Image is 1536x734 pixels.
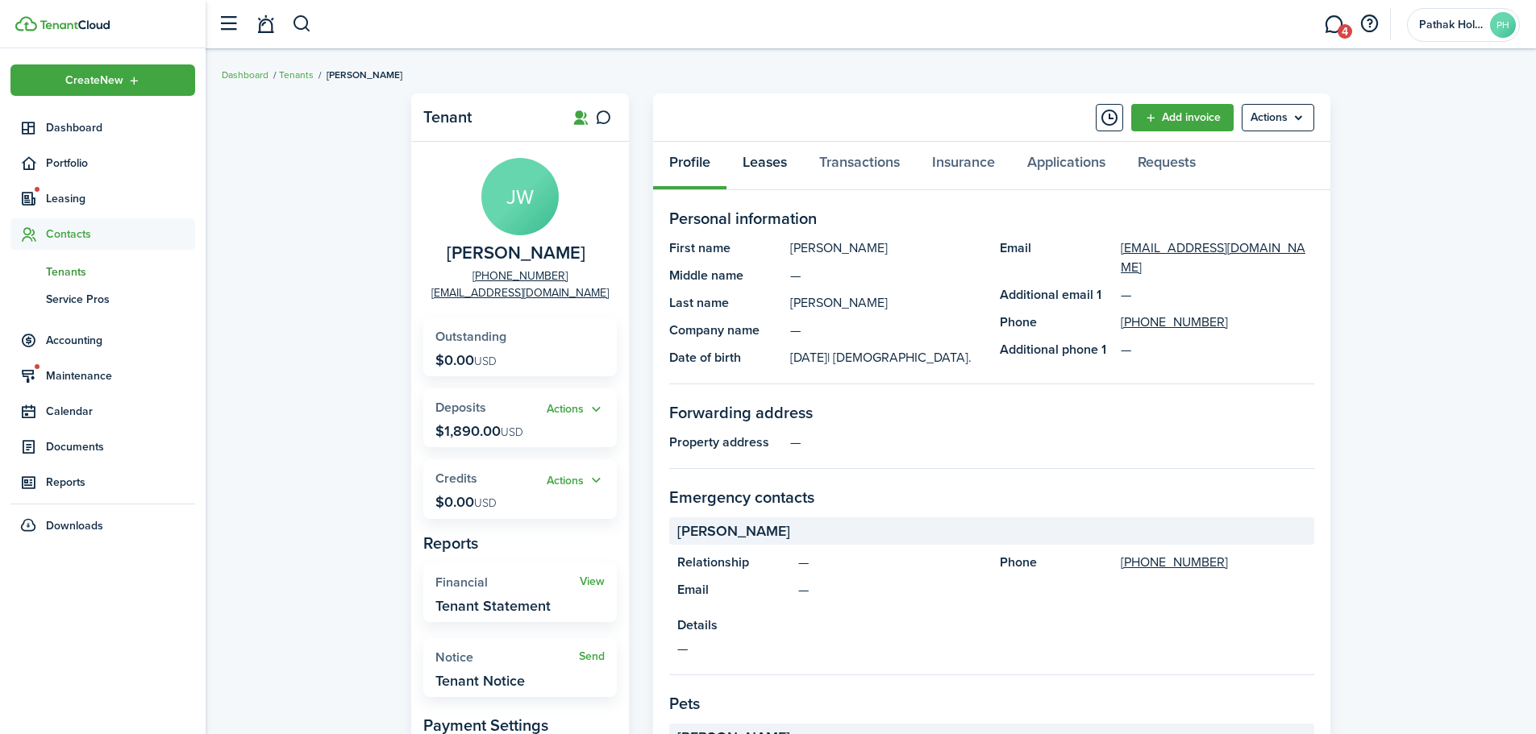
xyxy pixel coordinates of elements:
panel-main-description: — [790,321,984,340]
panel-main-section-title: Pets [669,691,1314,715]
span: USD [474,495,497,512]
button: Open resource center [1355,10,1383,38]
panel-main-title: First name [669,238,782,258]
panel-main-title: Details [677,616,1306,635]
span: Tenants [46,263,195,280]
button: Open menu [547,471,605,490]
span: Accounting [46,332,195,349]
a: Send [579,650,605,663]
span: Johnathan Wright [447,243,585,263]
panel-main-title: Date of birth [669,348,782,367]
button: Search [292,10,312,38]
panel-main-title: Tenant [423,108,552,126]
panel-main-description: [PERSON_NAME] [790,238,984,258]
button: Open sidebar [213,9,244,39]
panel-main-title: Email [677,580,790,599]
panel-main-description: [PERSON_NAME] [790,293,984,313]
p: $1,890.00 [435,423,523,439]
widget-stats-description: Tenant Notice [435,673,525,689]
span: 4 [1338,24,1352,39]
span: Downloads [46,517,103,534]
panel-main-title: Middle name [669,266,782,285]
span: Reports [46,474,195,491]
a: [EMAIL_ADDRESS][DOMAIN_NAME] [1121,238,1314,277]
button: Actions [547,471,605,490]
span: Contacts [46,226,195,243]
a: [PHONE_NUMBER] [1121,553,1228,572]
span: USD [501,424,523,441]
a: [EMAIL_ADDRESS][DOMAIN_NAME] [431,284,609,301]
span: Portfolio [46,155,195,172]
a: Add invoice [1131,104,1234,131]
panel-main-section-title: Forwarding address [669,400,1314,425]
span: [PERSON_NAME] [677,520,790,542]
span: Maintenance [46,367,195,384]
p: $0.00 [435,494,497,510]
a: Applications [1011,142,1122,190]
panel-main-section-title: Personal information [669,206,1314,230]
widget-stats-description: Tenant Statement [435,598,551,614]
widget-stats-title: Financial [435,575,580,590]
avatar-text: PH [1490,12,1516,38]
span: USD [474,353,497,370]
panel-main-section-title: Emergency contacts [669,485,1314,509]
panel-main-title: Additional phone 1 [1000,340,1113,359]
img: TenantCloud [15,16,37,31]
a: Dashboard [10,112,195,143]
span: | [DEMOGRAPHIC_DATA]. [827,348,972,367]
panel-main-description: — [790,433,1314,452]
a: Requests [1122,142,1212,190]
button: Open menu [1242,104,1314,131]
panel-main-title: Email [1000,238,1113,277]
img: TenantCloud [40,20,110,30]
panel-main-title: Company name [669,321,782,340]
span: Leasing [46,190,195,207]
panel-main-description: — [798,553,984,572]
a: Tenants [10,258,195,285]
a: Tenants [279,68,314,82]
p: $0.00 [435,352,497,368]
a: View [580,575,605,588]
span: Outstanding [435,327,506,346]
panel-main-description: — [677,639,1306,658]
a: Insurance [916,142,1011,190]
a: Reports [10,467,195,498]
span: Credits [435,469,477,487]
span: Documents [46,438,195,455]
panel-main-title: Additional email 1 [1000,285,1113,305]
button: Actions [547,400,605,419]
panel-main-title: Relationship [677,553,790,572]
span: Dashboard [46,119,195,136]
panel-main-title: Phone [1000,313,1113,332]
a: Service Pros [10,285,195,313]
span: [PERSON_NAME] [327,68,402,82]
button: Open menu [547,400,605,419]
button: Timeline [1096,104,1123,131]
avatar-text: JW [481,158,559,235]
panel-main-title: Property address [669,433,782,452]
panel-main-description: [DATE] [790,348,984,367]
panel-main-description: — [790,266,984,285]
a: Transactions [803,142,916,190]
span: Create New [65,75,123,86]
span: Calendar [46,403,195,420]
panel-main-title: Last name [669,293,782,313]
panel-main-title: Phone [1000,553,1113,572]
a: Messaging [1318,4,1349,45]
a: [PHONE_NUMBER] [472,267,568,284]
a: Dashboard [222,68,268,82]
span: Pathak Holding LLC [1419,19,1484,31]
a: [PHONE_NUMBER] [1121,313,1228,332]
widget-stats-title: Notice [435,650,579,665]
a: Leases [726,142,803,190]
panel-main-subtitle: Reports [423,531,617,555]
a: Notifications [250,4,281,45]
span: Deposits [435,398,486,417]
button: Open menu [10,64,195,96]
span: Service Pros [46,291,195,308]
menu-btn: Actions [1242,104,1314,131]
